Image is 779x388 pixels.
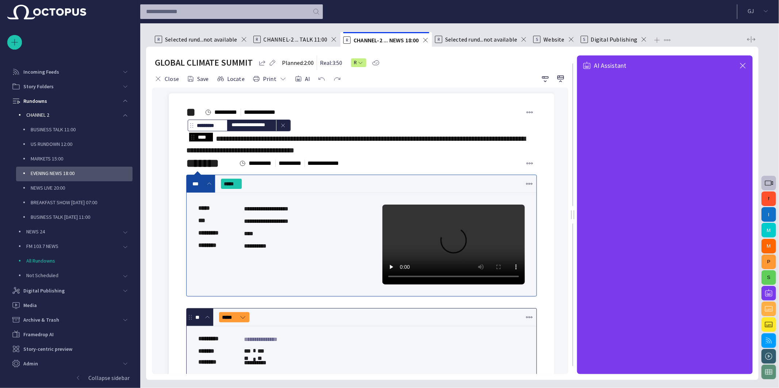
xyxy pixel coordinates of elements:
h2: GLOBAL CLIMATE SUMMIT [155,57,253,69]
button: Close [152,72,182,85]
button: R [351,56,366,69]
span: CHANNEL-2 ... NEWS 18:00 [354,36,419,44]
button: M [761,239,776,253]
div: BREAKFAST SHOW [DATE] 07:00 [16,196,133,210]
button: S [761,270,776,285]
div: SWebsite [530,32,577,47]
span: Digital Publishing [591,36,637,43]
p: Planned: 2:00 [282,58,314,67]
button: Locate [214,72,247,85]
button: P [761,255,776,269]
span: AI Assistant [594,62,627,69]
p: US RUNDOWN 12:00 [31,140,133,148]
div: RSelected rund...not available [432,32,531,47]
div: BUSINESS TALK [DATE] 11:00 [16,210,133,225]
button: I [761,207,776,222]
p: EVENING NEWS 18:00 [31,170,133,177]
div: NEWS LIVE 20:00 [16,181,133,196]
p: R [253,36,261,43]
p: MARKETS 15:00 [31,155,133,162]
button: f [761,191,776,206]
img: Octopus News Room [7,5,86,19]
div: RSelected rund...not available [152,32,251,47]
p: NEWS LIVE 20:00 [31,184,133,191]
button: Collapse sidebar [7,370,133,385]
p: Collapse sidebar [88,373,130,382]
button: AI [292,72,313,85]
p: R [155,36,162,43]
button: GJ [742,4,775,18]
button: Print [250,72,289,85]
span: R [354,59,358,66]
span: CHANNEL-2 ... TALK 11:00 [264,36,328,43]
p: Digital Publishing [23,287,65,294]
span: Website [543,36,564,43]
div: Story-centric preview [7,342,133,356]
p: Story Folders [23,83,54,90]
p: S [533,36,541,43]
div: US RUNDOWN 12:00 [16,137,133,152]
p: BUSINESS TALK [DATE] 11:00 [31,213,133,221]
p: S [581,36,588,43]
p: All Rundowns [26,257,133,264]
p: BUSINESS TALK 11:00 [31,126,133,133]
span: Selected rund...not available [445,36,518,43]
p: FM 103.7 NEWS [26,242,118,250]
p: CHANNEL 2 [26,111,118,119]
div: RCHANNEL-2 ... TALK 11:00 [251,32,341,47]
button: M [761,223,776,237]
p: Not Scheduled [26,272,118,279]
div: Framedrop AI [7,327,133,342]
p: NEWS 24 [26,228,118,235]
div: Media [7,298,133,313]
p: BREAKFAST SHOW [DATE] 07:00 [31,199,133,206]
p: G J [748,7,754,15]
div: RCHANNEL-2 ... NEWS 18:00 [340,32,432,47]
div: MARKETS 15:00 [16,152,133,167]
p: Incoming Feeds [23,68,59,75]
div: EVENING NEWS 18:00 [16,167,133,181]
iframe: AI Assistant [577,76,753,374]
p: Rundowns [23,97,47,105]
div: All Rundowns [12,254,133,269]
div: BUSINESS TALK 11:00 [16,123,133,137]
ul: main menu [7,50,133,357]
div: SDigital Publishing [578,32,650,47]
p: Framedrop AI [23,331,54,338]
p: Admin [23,360,38,367]
p: Real: 3:50 [320,58,342,67]
p: Media [23,302,37,309]
p: R [435,36,442,43]
p: R [343,36,351,44]
p: Story-centric preview [23,345,72,353]
span: Selected rund...not available [165,36,237,43]
button: Save [184,72,211,85]
p: Archive & Trash [23,316,59,323]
